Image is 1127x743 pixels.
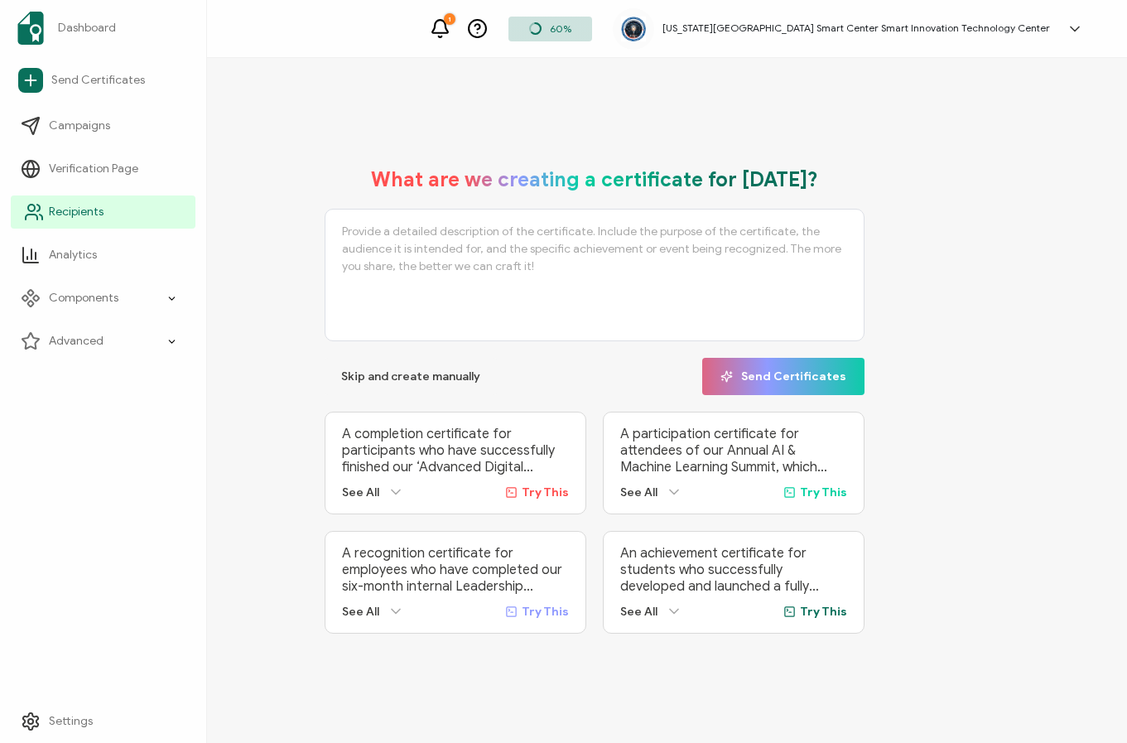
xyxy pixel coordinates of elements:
span: Verification Page [49,161,138,177]
p: A completion certificate for participants who have successfully finished our ‘Advanced Digital Ma... [342,426,569,475]
h5: [US_STATE][GEOGRAPHIC_DATA] Smart Center Smart Innovation Technology Center [662,22,1050,34]
span: Try This [800,485,847,499]
h1: What are we creating a certificate for [DATE]? [371,167,818,192]
span: Recipients [49,204,104,220]
p: A participation certificate for attendees of our Annual AI & Machine Learning Summit, which broug... [620,426,847,475]
span: 60% [550,22,571,35]
span: Analytics [49,247,97,263]
button: Skip and create manually [325,358,497,395]
p: An achievement certificate for students who successfully developed and launched a fully functiona... [620,545,847,595]
button: Send Certificates [702,358,865,395]
a: Recipients [11,195,195,229]
span: See All [620,605,657,619]
div: 1 [444,13,455,25]
img: a00655f6-61b7-406f-a567-18232f33a283.jpg [621,17,646,41]
span: See All [342,605,379,619]
p: A recognition certificate for employees who have completed our six-month internal Leadership Deve... [342,545,569,595]
span: See All [342,485,379,499]
span: Dashboard [58,20,116,36]
span: Send Certificates [51,72,145,89]
a: Dashboard [11,5,195,51]
span: Campaigns [49,118,110,134]
span: See All [620,485,657,499]
span: Send Certificates [720,370,846,383]
a: Settings [11,705,195,738]
span: Skip and create manually [341,371,480,383]
span: Components [49,290,118,306]
a: Campaigns [11,109,195,142]
span: Settings [49,713,93,730]
a: Analytics [11,239,195,272]
img: sertifier-logomark-colored.svg [17,12,44,45]
a: Send Certificates [11,61,195,99]
span: Try This [522,485,569,499]
span: Try This [800,605,847,619]
span: Try This [522,605,569,619]
span: Advanced [49,333,104,350]
a: Verification Page [11,152,195,186]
